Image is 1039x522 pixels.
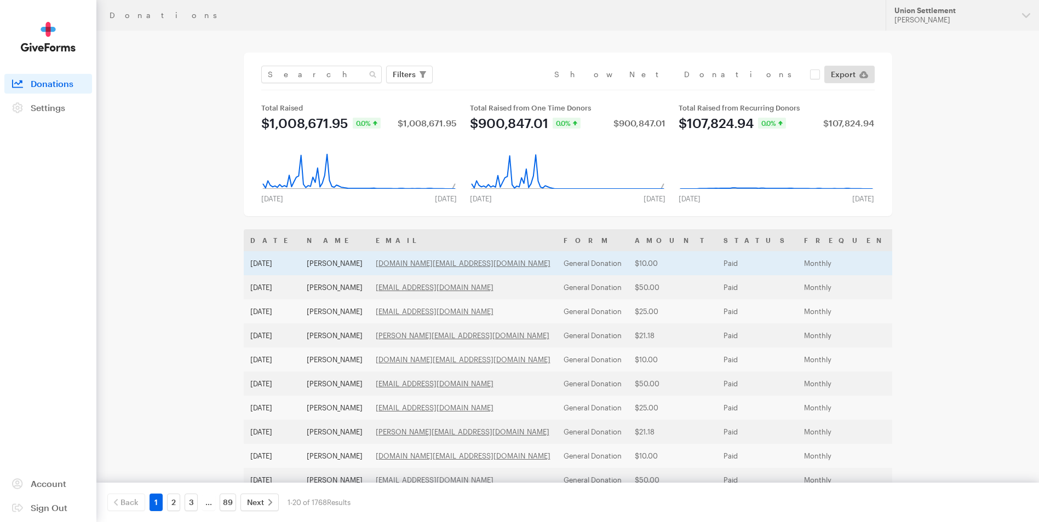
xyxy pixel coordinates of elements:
td: Monthly [797,347,923,372]
a: [EMAIL_ADDRESS][DOMAIN_NAME] [376,379,493,388]
a: [PERSON_NAME][EMAIL_ADDRESS][DOMAIN_NAME] [376,427,549,436]
span: Next [247,496,264,509]
a: [PERSON_NAME][EMAIL_ADDRESS][DOMAIN_NAME] [376,331,549,340]
td: Paid [717,372,797,396]
div: [DATE] [672,194,707,203]
a: [EMAIL_ADDRESS][DOMAIN_NAME] [376,283,493,292]
td: Paid [717,347,797,372]
a: [EMAIL_ADDRESS][DOMAIN_NAME] [376,307,493,316]
td: Monthly [797,420,923,444]
th: Name [300,229,369,251]
td: Paid [717,468,797,492]
td: Monthly [797,251,923,275]
button: Filters [386,66,433,83]
span: Filters [393,68,416,81]
div: [PERSON_NAME] [894,15,1013,25]
a: Export [824,66,875,83]
span: Settings [31,102,65,113]
td: [PERSON_NAME] [300,251,369,275]
td: General Donation [557,396,628,420]
td: [DATE] [244,299,300,323]
td: Paid [717,396,797,420]
td: [DATE] [244,347,300,372]
th: Frequency [797,229,923,251]
td: [DATE] [244,444,300,468]
a: 2 [167,494,180,511]
td: [DATE] [244,251,300,275]
td: [PERSON_NAME] [300,372,369,396]
div: [DATE] [846,194,881,203]
td: [DATE] [244,275,300,299]
td: Paid [717,444,797,468]
span: Account [31,478,66,489]
a: Account [4,474,92,494]
td: Monthly [797,372,923,396]
span: Sign Out [31,502,67,513]
img: GiveForms [21,22,76,52]
td: [PERSON_NAME] [300,323,369,347]
td: Paid [717,323,797,347]
td: [PERSON_NAME] [300,468,369,492]
div: $107,824.94 [823,119,874,127]
div: $1,008,671.95 [261,117,348,130]
td: [DATE] [244,396,300,420]
a: [DOMAIN_NAME][EMAIL_ADDRESS][DOMAIN_NAME] [376,355,550,364]
td: General Donation [557,468,628,492]
td: $50.00 [628,468,717,492]
div: [DATE] [463,194,498,203]
td: [DATE] [244,468,300,492]
td: [PERSON_NAME] [300,420,369,444]
div: $107,824.94 [679,117,754,130]
div: $900,847.01 [613,119,665,127]
td: General Donation [557,444,628,468]
td: Monthly [797,396,923,420]
th: Email [369,229,557,251]
div: 0.0% [553,118,581,129]
div: [DATE] [255,194,290,203]
td: $21.18 [628,420,717,444]
th: Date [244,229,300,251]
div: $900,847.01 [470,117,548,130]
td: Monthly [797,275,923,299]
td: [PERSON_NAME] [300,275,369,299]
a: Sign Out [4,498,92,518]
td: $25.00 [628,299,717,323]
th: Form [557,229,628,251]
a: [EMAIL_ADDRESS][DOMAIN_NAME] [376,475,493,484]
span: Results [327,498,351,507]
td: [PERSON_NAME] [300,347,369,372]
a: [DOMAIN_NAME][EMAIL_ADDRESS][DOMAIN_NAME] [376,451,550,460]
td: Paid [717,275,797,299]
td: General Donation [557,372,628,396]
div: [DATE] [428,194,463,203]
div: 0.0% [353,118,381,129]
div: Union Settlement [894,6,1013,15]
td: [DATE] [244,420,300,444]
td: $10.00 [628,251,717,275]
td: Monthly [797,444,923,468]
td: Paid [717,251,797,275]
td: $25.00 [628,396,717,420]
span: Export [831,68,856,81]
td: $50.00 [628,372,717,396]
td: Paid [717,299,797,323]
td: General Donation [557,420,628,444]
a: 3 [185,494,198,511]
td: Monthly [797,323,923,347]
td: $10.00 [628,347,717,372]
th: Amount [628,229,717,251]
td: [DATE] [244,323,300,347]
input: Search Name & Email [261,66,382,83]
td: General Donation [557,251,628,275]
div: [DATE] [637,194,672,203]
div: 0.0% [758,118,786,129]
td: $21.18 [628,323,717,347]
td: Monthly [797,299,923,323]
td: $10.00 [628,444,717,468]
td: General Donation [557,299,628,323]
td: Paid [717,420,797,444]
td: [PERSON_NAME] [300,299,369,323]
th: Status [717,229,797,251]
div: Total Raised from One Time Donors [470,103,665,112]
div: Total Raised [261,103,457,112]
